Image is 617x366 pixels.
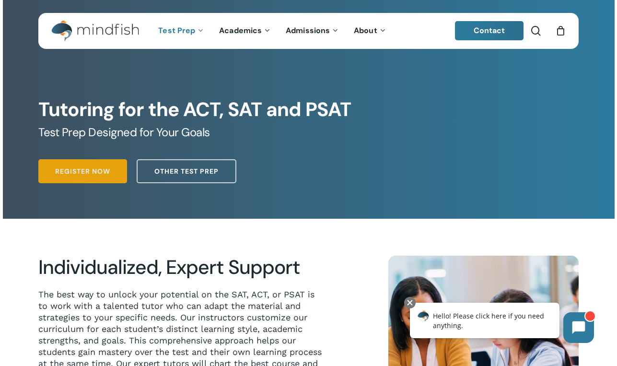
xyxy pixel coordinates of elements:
[154,166,219,176] span: Other Test Prep
[455,21,524,40] a: Contact
[38,159,127,183] a: Register Now
[400,295,604,353] iframe: Chatbot
[38,98,579,121] h1: Tutoring for the ACT, SAT and PSAT
[38,256,324,279] h2: Individualized, Expert Support
[279,27,347,35] a: Admissions
[55,166,110,176] span: Register Now
[347,27,394,35] a: About
[219,25,262,35] span: Academics
[151,27,212,35] a: Test Prep
[137,159,236,183] a: Other Test Prep
[555,25,566,36] a: Cart
[38,13,579,49] header: Main Menu
[474,25,505,35] span: Contact
[158,25,195,35] span: Test Prep
[354,25,377,35] span: About
[286,25,330,35] span: Admissions
[38,125,579,140] h5: Test Prep Designed for Your Goals
[212,27,279,35] a: Academics
[151,13,394,49] nav: Main Menu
